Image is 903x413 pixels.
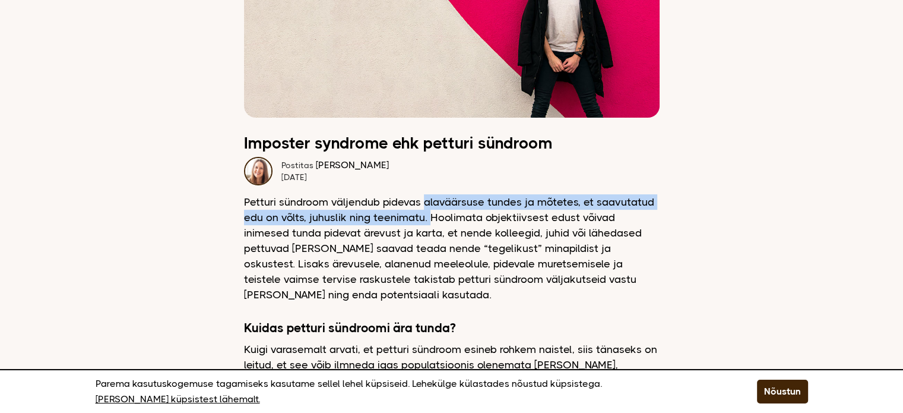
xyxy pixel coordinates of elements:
[244,135,660,151] h2: Imposter syndrome ehk petturi sündroom
[96,392,260,407] a: [PERSON_NAME] küpsistest lähemalt.
[281,159,389,171] div: [PERSON_NAME]
[244,320,660,336] h3: Kuidas petturi sündroomi ära tunda?
[96,376,727,407] p: Parema kasutuskogemuse tagamiseks kasutame sellel lehel küpsiseid. Lehekülge külastades nõustud k...
[244,194,660,302] p: Petturi sündroom väljendub pidevas alaväärsuse tundes ja mõtetes, et saavutatud edu on võlts, juh...
[244,157,273,185] img: Dagmar naeratamas
[281,171,389,183] div: [DATE]
[757,380,808,403] button: Nõustun
[244,342,660,388] p: Kuigi varasemalt arvati, et petturi sündroom esineb rohkem naistel, siis tänaseks on leitud, et s...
